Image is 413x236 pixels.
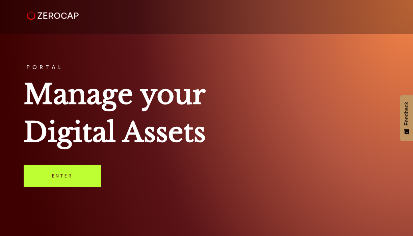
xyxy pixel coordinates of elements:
[27,11,79,21] img: ZeroCap
[400,95,413,141] button: Feedback - Show survey
[24,65,389,70] h3: PORTAL
[24,75,389,151] h1: Manage your Digital Assets
[24,165,101,187] a: Enter
[404,102,410,125] span: Feedback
